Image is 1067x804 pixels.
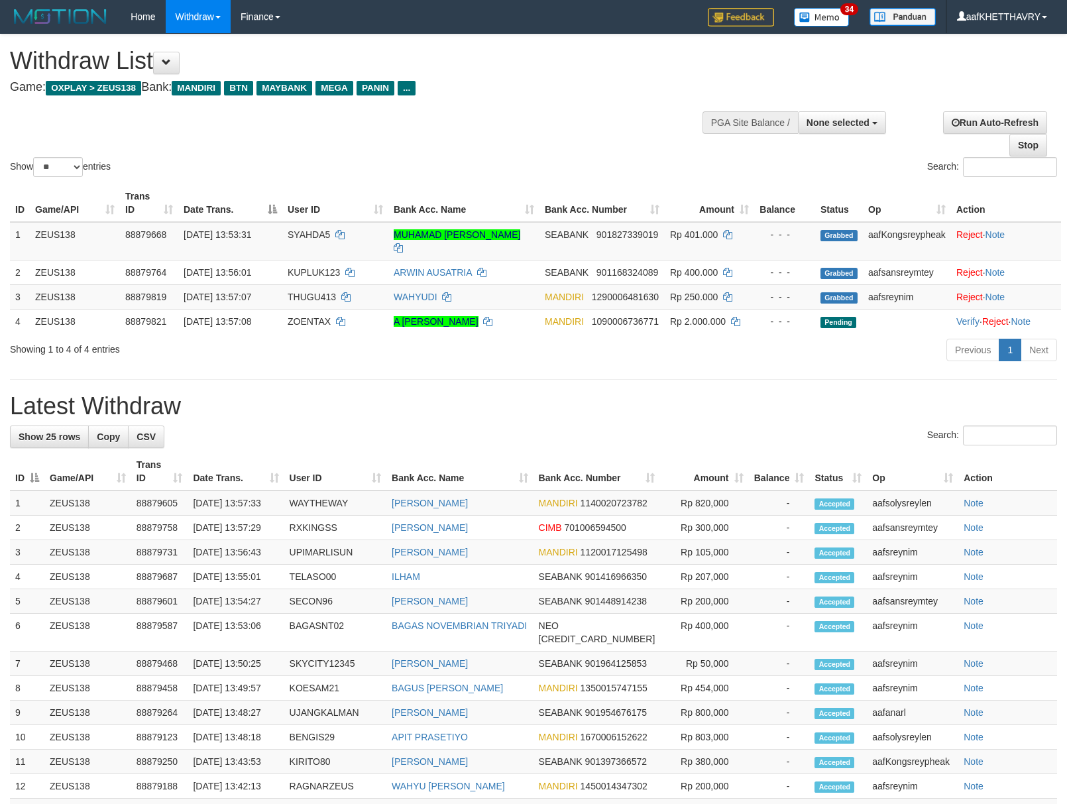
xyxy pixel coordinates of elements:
td: - [749,774,810,799]
th: User ID: activate to sort column ascending [282,184,388,222]
td: 5 [10,589,44,614]
th: Game/API: activate to sort column ascending [30,184,120,222]
span: PANIN [357,81,394,95]
div: - - - [759,290,810,304]
h1: Withdraw List [10,48,698,74]
td: aafsreynim [867,774,958,799]
th: Op: activate to sort column ascending [867,453,958,490]
td: 88879250 [131,750,188,774]
a: ILHAM [392,571,420,582]
span: 88879819 [125,292,166,302]
span: Accepted [814,523,854,534]
span: Copy 901827339019 to clipboard [596,229,658,240]
span: [DATE] 13:53:31 [184,229,251,240]
a: Next [1021,339,1057,361]
a: Note [964,620,983,631]
span: KUPLUK123 [288,267,340,278]
td: 11 [10,750,44,774]
td: 4 [10,309,30,333]
span: None selected [807,117,870,128]
a: 1 [999,339,1021,361]
a: Reject [956,292,983,302]
td: - [749,701,810,725]
span: Copy 901416966350 to clipboard [585,571,647,582]
td: · [951,284,1061,309]
th: ID: activate to sort column descending [10,453,44,490]
td: 6 [10,614,44,652]
td: ZEUS138 [44,701,131,725]
td: · · [951,309,1061,333]
td: Rp 800,000 [660,701,748,725]
td: 88879731 [131,540,188,565]
td: ZEUS138 [30,222,120,260]
h1: Latest Withdraw [10,393,1057,420]
td: - [749,725,810,750]
span: SEABANK [539,658,583,669]
td: · [951,260,1061,284]
td: ZEUS138 [30,309,120,333]
th: Amount: activate to sort column ascending [665,184,754,222]
td: RXKINGSS [284,516,386,540]
a: APIT PRASETIYO [392,732,468,742]
td: 1 [10,222,30,260]
span: Copy [97,431,120,442]
a: Note [985,267,1005,278]
td: 12 [10,774,44,799]
td: ZEUS138 [44,589,131,614]
span: Copy 901397366572 to clipboard [585,756,647,767]
span: MANDIRI [539,683,578,693]
img: MOTION_logo.png [10,7,111,27]
label: Search: [927,426,1057,445]
span: SEABANK [539,571,583,582]
span: Copy 1120017125498 to clipboard [581,547,647,557]
td: 88879123 [131,725,188,750]
span: 88879764 [125,267,166,278]
td: aafKongsreypheak [867,750,958,774]
a: [PERSON_NAME] [392,596,468,606]
span: Rp 401.000 [670,229,718,240]
td: 88879587 [131,614,188,652]
td: Rp 454,000 [660,676,748,701]
th: Status [815,184,863,222]
span: Show 25 rows [19,431,80,442]
th: Status: activate to sort column ascending [809,453,867,490]
th: User ID: activate to sort column ascending [284,453,386,490]
td: aafanarl [867,701,958,725]
span: OXPLAY > ZEUS138 [46,81,141,95]
td: UPIMARLISUN [284,540,386,565]
td: Rp 200,000 [660,589,748,614]
span: THUGU413 [288,292,336,302]
td: BENGIS29 [284,725,386,750]
td: aafsreynim [863,284,951,309]
td: aafsolysreylen [867,725,958,750]
td: ZEUS138 [44,516,131,540]
a: Note [964,732,983,742]
span: SEABANK [545,267,589,278]
td: - [749,540,810,565]
td: Rp 803,000 [660,725,748,750]
td: - [749,565,810,589]
a: Note [964,522,983,533]
td: 7 [10,652,44,676]
td: 88879458 [131,676,188,701]
td: TELASO00 [284,565,386,589]
div: - - - [759,228,810,241]
span: Copy 901964125853 to clipboard [585,658,647,669]
td: aafsreynim [867,614,958,652]
td: RAGNARZEUS [284,774,386,799]
td: aafsreynim [867,676,958,701]
td: ZEUS138 [44,774,131,799]
span: Rp 400.000 [670,267,718,278]
span: Copy 901448914238 to clipboard [585,596,647,606]
a: Note [985,292,1005,302]
img: Feedback.jpg [708,8,774,27]
a: Run Auto-Refresh [943,111,1047,134]
a: WAHYUDI [394,292,437,302]
span: Copy 1670006152622 to clipboard [581,732,647,742]
span: 88879821 [125,316,166,327]
td: 88879758 [131,516,188,540]
td: Rp 400,000 [660,614,748,652]
button: None selected [798,111,886,134]
a: Note [1011,316,1031,327]
a: Note [964,547,983,557]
